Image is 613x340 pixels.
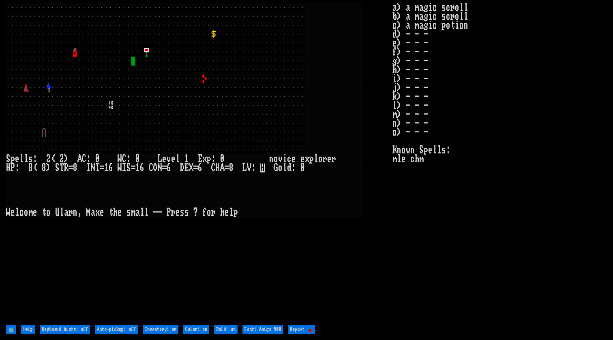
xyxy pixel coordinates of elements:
div: o [318,155,323,164]
div: l [24,155,28,164]
div: p [234,208,238,217]
div: 6 [198,164,202,172]
div: L [242,164,247,172]
div: I [86,164,91,172]
div: m [28,208,33,217]
div: 2 [46,155,51,164]
div: S [6,155,11,164]
div: E [198,155,202,164]
div: C [211,164,216,172]
div: s [184,208,189,217]
div: l [140,208,144,217]
div: o [278,164,283,172]
div: c [287,155,291,164]
div: m [131,208,135,217]
div: W [118,155,122,164]
div: = [162,164,167,172]
div: e [11,208,15,217]
div: 8 [28,164,33,172]
div: : [33,155,37,164]
div: = [69,164,73,172]
div: A [220,164,225,172]
div: N [91,164,95,172]
div: x [202,155,207,164]
div: M [86,208,91,217]
div: r [332,155,336,164]
div: I [122,164,126,172]
div: x [95,208,100,217]
div: r [211,208,216,217]
div: - [153,208,158,217]
input: Font: Amiga 500 [242,325,283,334]
input: Auto-pickup: off [95,325,138,334]
div: i [283,155,287,164]
div: s [28,155,33,164]
div: l [144,208,149,217]
div: C [149,164,153,172]
div: d [287,164,291,172]
div: a [91,208,95,217]
div: e [176,208,180,217]
div: l [314,155,318,164]
div: 6 [140,164,144,172]
div: l [229,208,234,217]
div: p [309,155,314,164]
input: Report 🐞 [288,325,315,334]
div: G [274,164,278,172]
div: X [189,164,193,172]
div: x [305,155,309,164]
div: a [135,208,140,217]
div: o [207,208,211,217]
div: c [19,208,24,217]
div: ? [193,208,198,217]
input: Help [21,325,35,334]
div: 1 [184,155,189,164]
div: 0 [95,155,100,164]
div: p [207,155,211,164]
div: S [126,164,131,172]
div: : [291,164,296,172]
div: 6 [109,164,113,172]
div: ) [46,164,51,172]
div: t [42,208,46,217]
div: l [60,208,64,217]
div: 0 [300,164,305,172]
div: l [283,164,287,172]
div: e [33,208,37,217]
div: 1 [135,164,140,172]
div: , [77,208,82,217]
div: e [171,155,176,164]
div: l [176,155,180,164]
div: o [24,208,28,217]
div: t [109,208,113,217]
input: Color: on [183,325,209,334]
div: s [126,208,131,217]
div: H [216,164,220,172]
div: C [82,155,86,164]
div: L [158,155,162,164]
div: D [180,164,184,172]
div: : [251,164,256,172]
div: C [122,155,126,164]
div: V [247,164,251,172]
div: U [55,208,60,217]
mark: H [260,164,265,172]
div: : [126,155,131,164]
div: W [6,208,11,217]
div: W [118,164,122,172]
div: e [118,208,122,217]
div: ( [33,164,37,172]
div: e [327,155,332,164]
div: 6 [167,164,171,172]
div: o [46,208,51,217]
div: P [167,208,171,217]
input: ⚙️ [6,325,16,334]
div: r [69,208,73,217]
div: : [86,155,91,164]
div: l [19,155,24,164]
div: e [162,155,167,164]
input: Bold: on [214,325,238,334]
div: e [100,208,104,217]
div: - [158,208,162,217]
div: e [291,155,296,164]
